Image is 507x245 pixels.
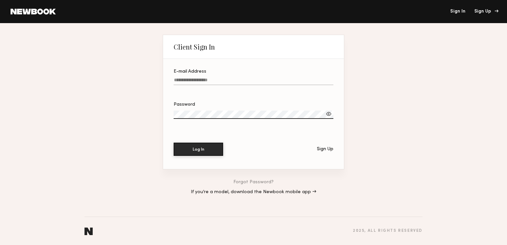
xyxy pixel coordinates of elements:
button: Log In [174,143,223,156]
a: Forgot Password? [233,180,274,185]
div: 2025 , all rights reserved [353,229,422,233]
div: Password [174,102,333,107]
input: Password [174,111,333,119]
div: Sign Up [317,147,333,152]
input: E-mail Address [174,78,333,85]
div: E-mail Address [174,69,333,74]
div: Sign Up [474,9,496,14]
a: If you’re a model, download the Newbook mobile app → [191,190,316,194]
a: Sign In [450,9,465,14]
div: Client Sign In [174,43,215,51]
